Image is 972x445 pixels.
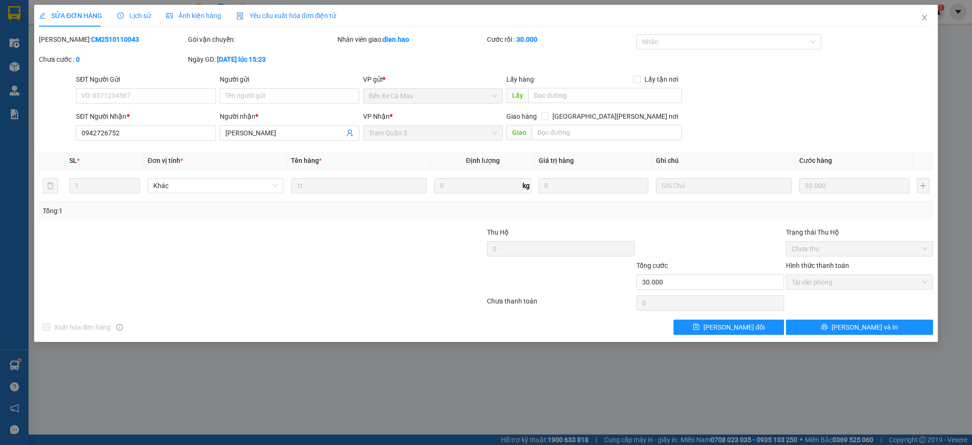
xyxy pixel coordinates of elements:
[291,178,427,193] input: VD: Bàn, Ghế
[166,12,173,19] span: picture
[539,178,648,193] input: 0
[549,111,682,122] span: [GEOGRAPHIC_DATA][PERSON_NAME] nơi
[532,125,682,140] input: Dọc đường
[383,36,409,43] b: dien.hao
[117,12,124,19] span: clock-circle
[516,36,537,43] b: 30.000
[116,324,123,331] span: info-circle
[652,151,795,170] th: Ghi chú
[91,36,139,43] b: CM2510110043
[43,206,375,216] div: Tổng: 1
[506,76,534,83] span: Lấy hàng
[148,157,183,164] span: Đơn vị tính
[693,323,700,331] span: save
[117,12,151,19] span: Lịch sử
[188,54,336,65] div: Ngày GD:
[528,88,682,103] input: Dọc đường
[76,111,215,122] div: SĐT Người Nhận
[236,12,336,19] span: Yêu cầu xuất hóa đơn điện tử
[39,54,187,65] div: Chưa cước :
[236,12,244,20] img: icon
[487,228,509,236] span: Thu Hộ
[921,14,928,21] span: close
[821,323,828,331] span: printer
[506,113,537,120] span: Giao hàng
[363,74,503,85] div: VP gửi
[337,34,485,45] div: Nhân viên giao:
[76,74,215,85] div: SĐT Người Gửi
[786,320,934,335] button: printer[PERSON_NAME] và In
[166,12,221,19] span: Ảnh kiện hàng
[799,157,832,164] span: Cước hàng
[346,129,354,137] span: user-add
[39,12,46,19] span: edit
[220,111,359,122] div: Người nhận
[703,322,765,332] span: [PERSON_NAME] đổi
[50,322,115,332] span: Xuất hóa đơn hàng
[506,88,528,103] span: Lấy
[217,56,266,63] b: [DATE] lúc 15:23
[636,262,668,269] span: Tổng cước
[369,89,497,103] span: Bến Xe Cà Mau
[291,157,322,164] span: Tên hàng
[539,157,574,164] span: Giá trị hàng
[911,5,938,31] button: Close
[43,178,58,193] button: delete
[466,157,500,164] span: Định lượng
[786,227,934,237] div: Trạng thái Thu Hộ
[369,126,497,140] span: Trạm Quận 5
[786,262,849,269] label: Hình thức thanh toán
[917,178,930,193] button: plus
[656,178,792,193] input: Ghi Chú
[522,178,531,193] span: kg
[792,275,928,289] span: Tại văn phòng
[487,34,635,45] div: Cước rồi :
[76,56,80,63] b: 0
[673,320,784,335] button: save[PERSON_NAME] đổi
[641,74,682,85] span: Lấy tận nơi
[792,242,928,256] span: Chưa thu
[506,125,532,140] span: Giao
[188,34,336,45] div: Gói vận chuyển:
[39,34,187,45] div: [PERSON_NAME]:
[39,12,102,19] span: SỬA ĐƠN HÀNG
[69,157,77,164] span: SL
[486,296,636,312] div: Chưa thanh toán
[799,178,909,193] input: 0
[363,113,390,120] span: VP Nhận
[153,179,278,193] span: Khác
[832,322,898,332] span: [PERSON_NAME] và In
[220,74,359,85] div: Người gửi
